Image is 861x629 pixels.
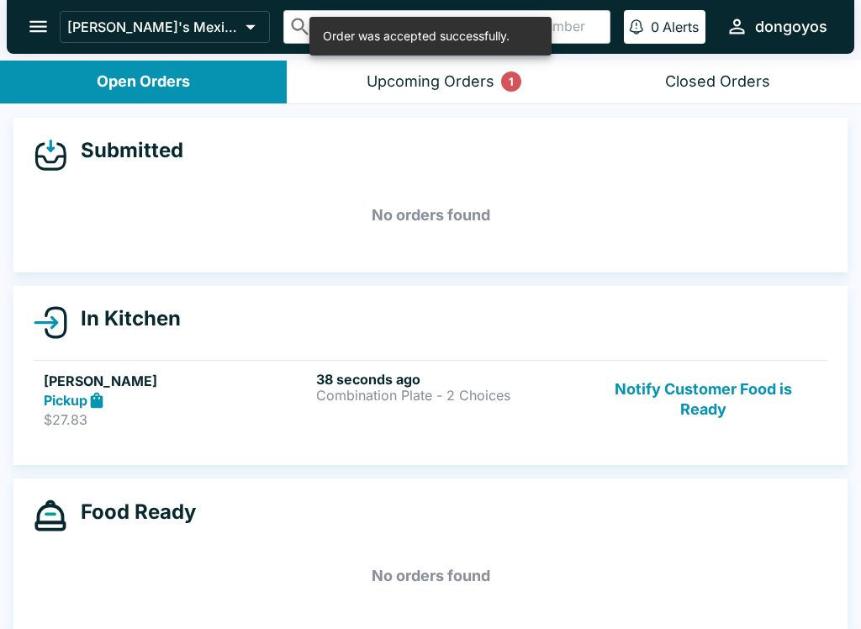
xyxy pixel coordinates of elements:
div: Open Orders [97,72,190,92]
button: Notify Customer Food is Ready [589,371,817,429]
button: [PERSON_NAME]'s Mexican Food [60,11,270,43]
button: open drawer [17,5,60,48]
h6: 38 seconds ago [316,371,582,388]
div: Order was accepted successfully. [323,22,510,50]
p: 1 [509,73,514,90]
p: Alerts [663,18,699,35]
h4: In Kitchen [67,306,181,331]
p: Combination Plate - 2 Choices [316,388,582,403]
p: 0 [651,18,659,35]
a: [PERSON_NAME]Pickup$27.8338 seconds agoCombination Plate - 2 ChoicesNotify Customer Food is Ready [34,360,827,439]
h4: Submitted [67,138,183,163]
p: [PERSON_NAME]'s Mexican Food [67,18,239,35]
h5: [PERSON_NAME] [44,371,309,391]
div: Closed Orders [665,72,770,92]
h5: No orders found [34,546,827,606]
p: $27.83 [44,411,309,428]
div: dongoyos [755,17,827,37]
h4: Food Ready [67,499,196,525]
div: Upcoming Orders [367,72,494,92]
button: dongoyos [719,8,834,45]
strong: Pickup [44,392,87,409]
h5: No orders found [34,185,827,246]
